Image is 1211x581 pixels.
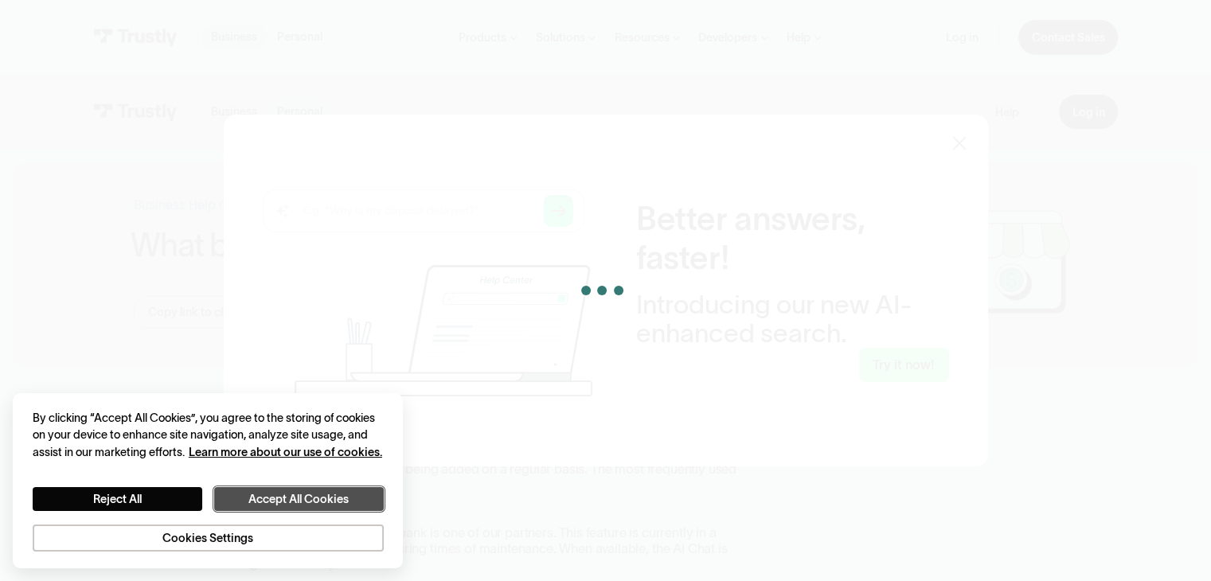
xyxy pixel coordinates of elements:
[214,487,384,512] button: Accept All Cookies
[13,393,403,567] div: Cookie banner
[33,410,384,461] div: By clicking “Accept All Cookies”, you agree to the storing of cookies on your device to enhance s...
[189,446,382,458] a: More information about your privacy, opens in a new tab
[33,524,384,552] button: Cookies Settings
[33,487,202,512] button: Reject All
[33,410,384,552] div: Privacy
